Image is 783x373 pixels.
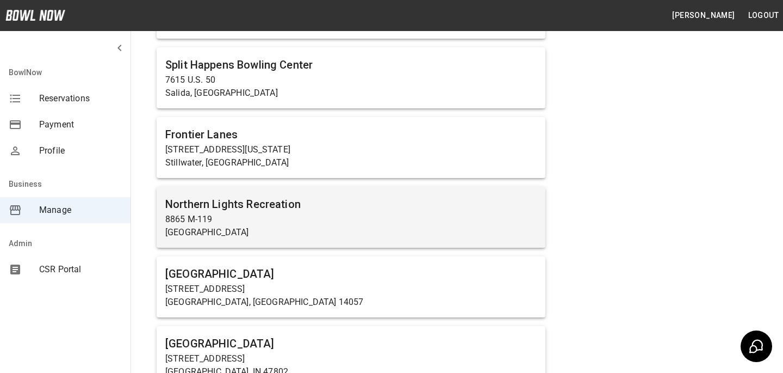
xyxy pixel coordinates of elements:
[165,74,537,87] p: 7615 U.S. 50
[165,226,537,239] p: [GEOGRAPHIC_DATA]
[165,195,537,213] h6: Northern Lights Recreation
[165,335,537,352] h6: [GEOGRAPHIC_DATA]
[668,5,739,26] button: [PERSON_NAME]
[165,283,537,296] p: [STREET_ADDRESS]
[39,263,122,276] span: CSR Portal
[5,10,65,21] img: logo
[165,143,537,156] p: [STREET_ADDRESS][US_STATE]
[39,144,122,157] span: Profile
[165,126,537,143] h6: Frontier Lanes
[165,352,537,365] p: [STREET_ADDRESS]
[744,5,783,26] button: Logout
[165,265,537,283] h6: [GEOGRAPHIC_DATA]
[39,204,122,217] span: Manage
[165,156,537,169] p: Stillwater, [GEOGRAPHIC_DATA]
[165,296,537,309] p: [GEOGRAPHIC_DATA], [GEOGRAPHIC_DATA] 14057
[165,87,537,100] p: Salida, [GEOGRAPHIC_DATA]
[39,118,122,131] span: Payment
[39,92,122,105] span: Reservations
[165,213,537,226] p: 8865 M-119
[165,56,537,74] h6: Split Happens Bowling Center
